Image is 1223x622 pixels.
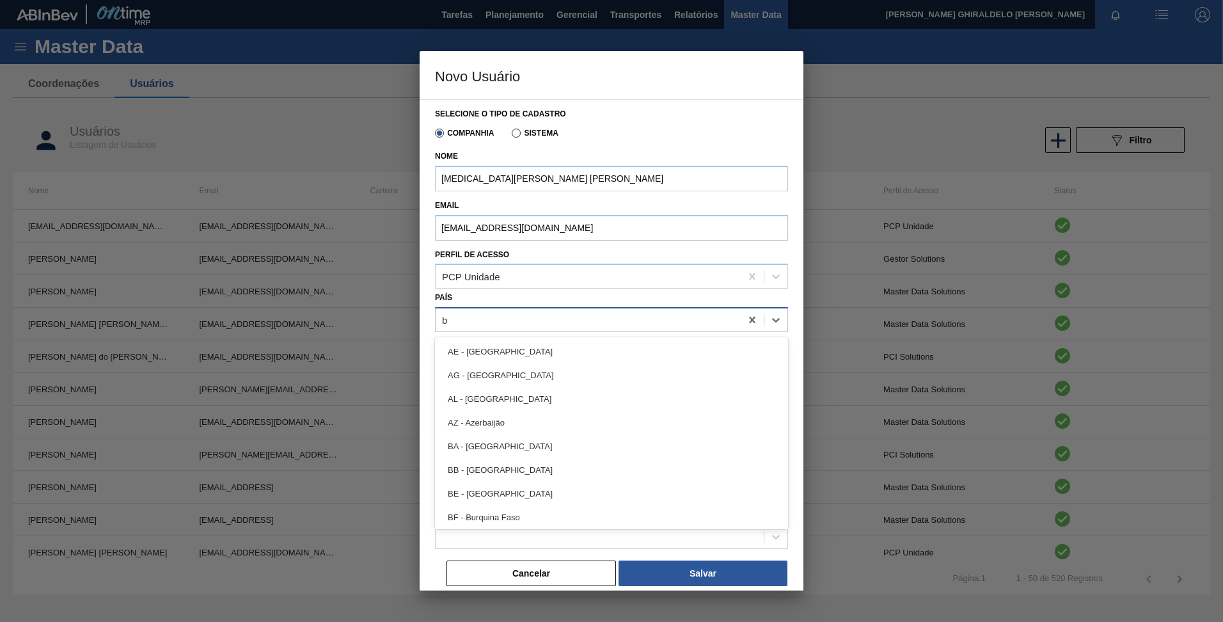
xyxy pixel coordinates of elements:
label: Sistema [512,129,558,138]
button: Salvar [619,561,787,586]
div: AL - [GEOGRAPHIC_DATA] [435,387,788,411]
label: Perfil de Acesso [435,250,509,259]
label: Selecione o tipo de cadastro [435,109,566,118]
div: BF - Burquina Faso [435,506,788,529]
label: Nome [435,147,788,166]
label: Email [435,196,788,215]
label: Companhia [435,129,494,138]
button: Cancelar [446,561,616,586]
div: PCP Unidade [442,271,500,282]
h3: Novo Usuário [420,51,803,100]
div: BA - [GEOGRAPHIC_DATA] [435,435,788,458]
label: Idioma [435,337,462,346]
div: BE - [GEOGRAPHIC_DATA] [435,482,788,506]
div: AE - [GEOGRAPHIC_DATA] [435,340,788,363]
div: AG - [GEOGRAPHIC_DATA] [435,363,788,387]
label: País [435,293,452,302]
div: AZ - Azerbaijão [435,411,788,435]
div: BB - [GEOGRAPHIC_DATA] [435,458,788,482]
